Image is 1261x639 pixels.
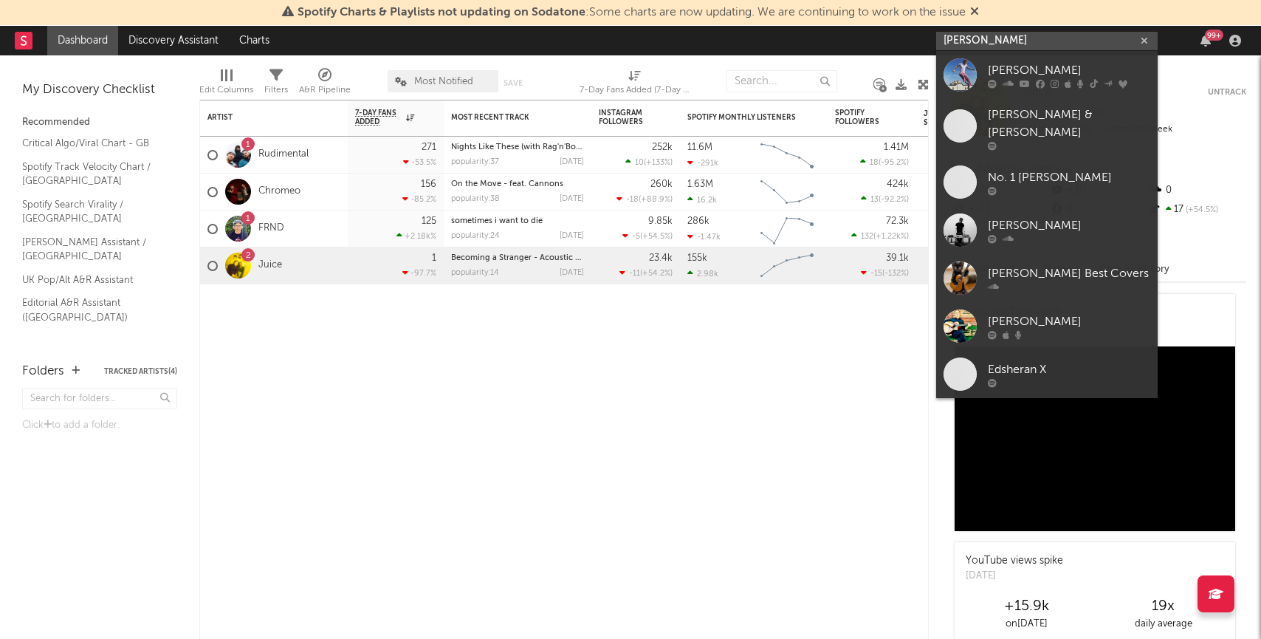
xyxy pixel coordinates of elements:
div: My Discovery Checklist [22,81,177,99]
div: Instagram Followers [599,109,650,126]
div: Most Recent Track [451,113,562,122]
span: +54.5 % [1183,206,1218,214]
div: 21.4 [924,146,983,164]
svg: Chart title [754,211,820,247]
div: 1.63M [687,180,713,189]
button: Save [504,79,523,87]
span: -11 [629,270,640,278]
div: Becoming a Stranger - Acoustic Version [451,254,584,262]
span: 132 [861,233,873,241]
span: Dismiss [970,7,979,18]
a: Charts [229,26,280,55]
a: Nights Like These (with Rag'n'Bone Man) - Acoustic Version [451,143,679,151]
span: 18 [870,159,879,167]
div: 72.3k [886,216,909,226]
div: [DATE] [560,195,584,203]
div: ( ) [861,268,909,278]
div: Edit Columns [199,81,253,99]
div: 39.1k [886,253,909,263]
div: 1.41M [884,143,909,152]
a: Chromeo [258,185,300,198]
div: -1.47k [687,232,721,242]
div: ( ) [860,157,909,167]
div: 260k [650,180,673,189]
a: Becoming a Stranger - Acoustic Version [451,254,604,262]
span: -5 [632,233,640,241]
a: Discovery Assistant [118,26,229,55]
div: [PERSON_NAME] [988,216,1150,234]
span: -15 [870,270,882,278]
span: 7-Day Fans Added [355,109,402,126]
a: On the Move - feat. Cannons [451,180,563,188]
div: sometimes i want to die [451,217,584,225]
div: 286k [687,216,709,226]
div: -291k [687,158,718,168]
div: 43.4 [924,220,983,238]
span: +133 % [646,159,670,167]
div: Nights Like These (with Rag'n'Bone Man) - Acoustic Version [451,143,584,151]
div: popularity: 14 [451,269,499,277]
div: daily average [1095,615,1231,633]
div: 125 [422,216,436,226]
div: Edsheran X [988,360,1150,378]
div: 11.6M [687,143,712,152]
span: -132 % [884,270,907,278]
span: -18 [626,196,639,204]
a: [PERSON_NAME] [936,206,1158,254]
div: Spotify Followers [835,109,887,126]
a: Spotify Track Velocity Chart / [GEOGRAPHIC_DATA] [22,159,162,189]
div: ( ) [861,194,909,204]
span: 10 [635,159,644,167]
span: 13 [870,196,879,204]
input: Search... [726,70,837,92]
div: [DATE] [560,232,584,240]
a: UK Pop/Alt A&R Assistant [22,272,162,288]
input: Search for folders... [22,388,177,409]
div: Spotify Monthly Listeners [687,113,798,122]
a: Critical Algo/Viral Chart - GB [22,135,162,151]
a: [PERSON_NAME] [936,302,1158,350]
a: Dashboard [47,26,118,55]
button: Tracked Artists(4) [104,368,177,375]
div: -97.7 % [402,268,436,278]
div: ( ) [619,268,673,278]
div: 7-Day Fans Added (7-Day Fans Added) [580,81,690,99]
div: 9.85k [648,216,673,226]
div: 1 [432,253,436,263]
div: [DATE] [966,569,1063,584]
div: +2.18k % [396,231,436,241]
div: 7-Day Fans Added (7-Day Fans Added) [580,63,690,106]
a: Edsheran X [936,350,1158,398]
a: FRND [258,222,284,235]
div: 2.98k [687,269,718,279]
div: Edit Columns [199,63,253,106]
div: 156 [421,180,436,189]
div: popularity: 38 [451,195,500,203]
a: No. 1 [PERSON_NAME] [936,158,1158,206]
div: No. 1 [PERSON_NAME] [988,168,1150,186]
div: 271 [422,143,436,152]
div: 0 [1148,181,1246,200]
input: Search for artists [936,32,1158,50]
a: [PERSON_NAME] Best Covers [936,254,1158,302]
a: sometimes i want to die [451,217,543,225]
div: [DATE] [560,158,584,166]
div: [PERSON_NAME] Best Covers [988,264,1150,282]
div: popularity: 37 [451,158,499,166]
svg: Chart title [754,137,820,174]
div: 16.2k [687,195,717,205]
div: [PERSON_NAME] & [PERSON_NAME] [988,106,1150,142]
div: Folders [22,363,64,380]
a: [PERSON_NAME] [936,51,1158,99]
div: 99 + [1205,30,1223,41]
span: -92.2 % [881,196,907,204]
svg: Chart title [754,247,820,284]
a: Juice [258,259,282,272]
div: Click to add a folder. [22,417,177,434]
div: +15.9k [958,598,1095,615]
div: A&R Pipeline [299,81,351,99]
a: Editorial A&R Assistant ([GEOGRAPHIC_DATA]) [22,295,162,325]
div: [DATE] [560,269,584,277]
div: On the Move - feat. Cannons [451,180,584,188]
div: -85.2 % [402,194,436,204]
